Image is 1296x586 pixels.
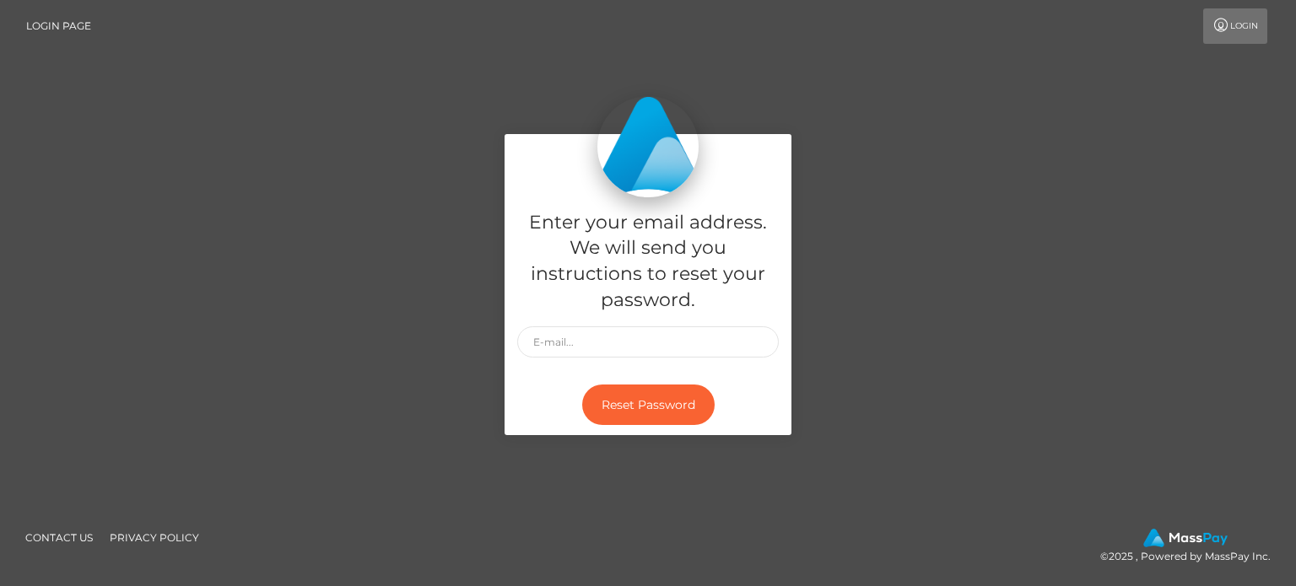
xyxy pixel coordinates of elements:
div: © 2025 , Powered by MassPay Inc. [1100,529,1283,566]
img: MassPay Login [597,96,699,197]
a: Contact Us [19,524,100,551]
button: Reset Password [582,384,715,426]
h5: Enter your email address. We will send you instructions to reset your password. [517,210,779,314]
img: MassPay [1143,529,1228,547]
a: Login [1203,8,1267,44]
a: Privacy Policy [103,524,206,551]
input: E-mail... [517,326,779,358]
a: Login Page [26,8,91,44]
